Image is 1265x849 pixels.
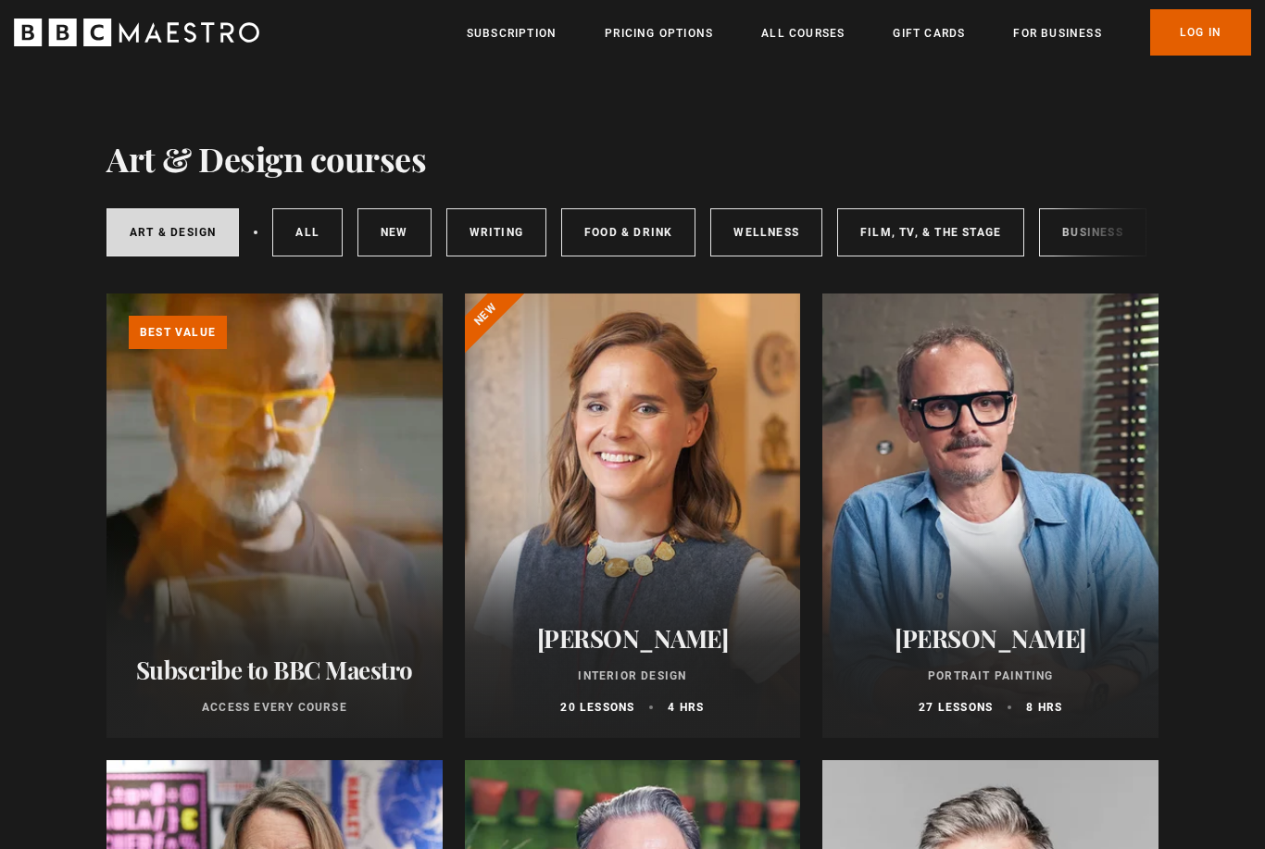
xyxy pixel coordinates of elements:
p: 8 hrs [1026,699,1062,716]
p: 27 lessons [919,699,993,716]
a: All Courses [761,24,845,43]
a: [PERSON_NAME] Interior Design 20 lessons 4 hrs New [465,293,801,738]
h1: Art & Design courses [106,139,426,178]
p: Interior Design [487,668,779,684]
a: Film, TV, & The Stage [837,208,1024,256]
a: Food & Drink [561,208,695,256]
p: 20 lessons [560,699,634,716]
a: Wellness [710,208,822,256]
p: Portrait Painting [845,668,1136,684]
a: Art & Design [106,208,239,256]
a: For business [1013,24,1101,43]
p: Best value [129,316,227,349]
a: Writing [446,208,546,256]
a: Gift Cards [893,24,965,43]
a: Business [1039,208,1146,256]
a: Log In [1150,9,1251,56]
a: [PERSON_NAME] Portrait Painting 27 lessons 8 hrs [822,293,1159,738]
p: 4 hrs [668,699,704,716]
a: Pricing Options [605,24,713,43]
a: New [357,208,432,256]
h2: [PERSON_NAME] [845,624,1136,653]
svg: BBC Maestro [14,19,259,46]
nav: Primary [467,9,1251,56]
a: Subscription [467,24,557,43]
a: All [272,208,343,256]
h2: [PERSON_NAME] [487,624,779,653]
